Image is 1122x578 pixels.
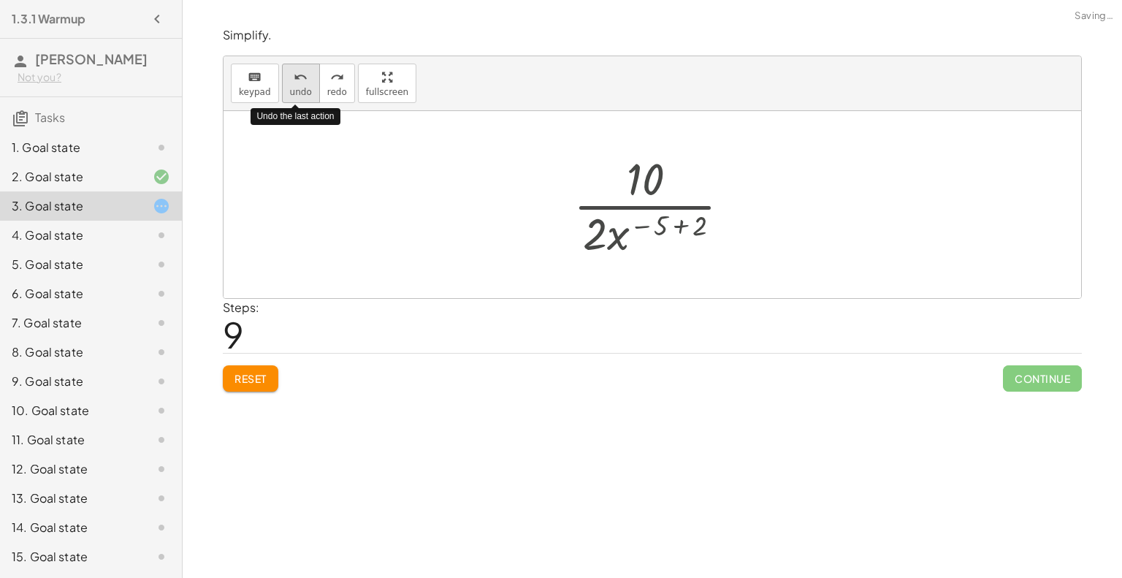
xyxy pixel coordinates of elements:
[234,372,267,385] span: Reset
[153,548,170,566] i: Task not started.
[12,402,129,419] div: 10. Goal state
[153,197,170,215] i: Task started.
[12,10,85,28] h4: 1.3.1 Warmup
[153,168,170,186] i: Task finished and correct.
[12,139,129,156] div: 1. Goal state
[251,108,340,125] div: Undo the last action
[18,70,170,85] div: Not you?
[153,256,170,273] i: Task not started.
[153,373,170,390] i: Task not started.
[239,87,271,97] span: keypad
[358,64,416,103] button: fullscreen
[12,256,129,273] div: 5. Goal state
[12,519,129,536] div: 14. Goal state
[153,402,170,419] i: Task not started.
[223,27,1082,44] p: Simplify.
[153,139,170,156] i: Task not started.
[12,490,129,507] div: 13. Goal state
[327,87,347,97] span: redo
[223,365,278,392] button: Reset
[153,285,170,303] i: Task not started.
[12,197,129,215] div: 3. Goal state
[153,431,170,449] i: Task not started.
[231,64,279,103] button: keyboardkeypad
[35,110,65,125] span: Tasks
[12,548,129,566] div: 15. Goal state
[12,373,129,390] div: 9. Goal state
[35,50,148,67] span: [PERSON_NAME]
[223,312,244,357] span: 9
[248,69,262,86] i: keyboard
[12,168,129,186] div: 2. Goal state
[1075,9,1113,23] span: Saving…
[223,300,259,315] label: Steps:
[12,431,129,449] div: 11. Goal state
[12,314,129,332] div: 7. Goal state
[294,69,308,86] i: undo
[153,343,170,361] i: Task not started.
[153,460,170,478] i: Task not started.
[12,343,129,361] div: 8. Goal state
[282,64,320,103] button: undoundo
[319,64,355,103] button: redoredo
[12,460,129,478] div: 12. Goal state
[290,87,312,97] span: undo
[330,69,344,86] i: redo
[153,490,170,507] i: Task not started.
[153,227,170,244] i: Task not started.
[153,519,170,536] i: Task not started.
[153,314,170,332] i: Task not started.
[366,87,408,97] span: fullscreen
[12,285,129,303] div: 6. Goal state
[12,227,129,244] div: 4. Goal state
